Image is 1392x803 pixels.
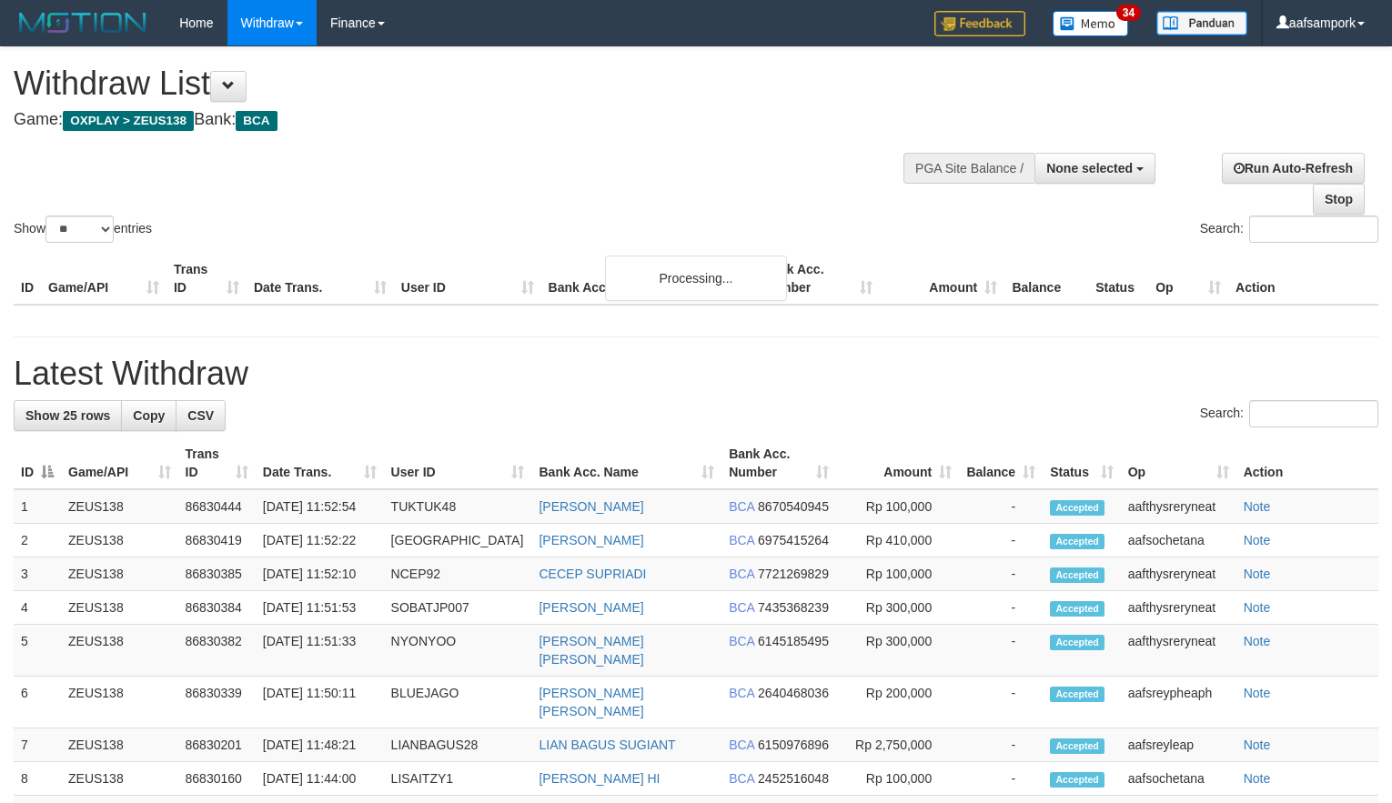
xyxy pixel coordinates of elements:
[236,111,277,131] span: BCA
[729,567,754,581] span: BCA
[176,400,226,431] a: CSV
[959,437,1043,489] th: Balance: activate to sort column ascending
[45,216,114,243] select: Showentries
[1043,437,1121,489] th: Status: activate to sort column ascending
[758,499,829,514] span: Copy 8670540945 to clipboard
[178,557,256,591] td: 86830385
[256,591,384,625] td: [DATE] 11:51:53
[959,677,1043,728] td: -
[178,677,256,728] td: 86830339
[384,677,532,728] td: BLUEJAGO
[959,557,1043,591] td: -
[1148,253,1228,305] th: Op
[1244,567,1271,581] a: Note
[729,634,754,648] span: BCA
[1249,216,1378,243] input: Search:
[1050,601,1105,617] span: Accepted
[959,524,1043,557] td: -
[934,11,1025,36] img: Feedback.jpg
[1244,533,1271,547] a: Note
[729,499,754,514] span: BCA
[14,489,61,524] td: 1
[14,524,61,557] td: 2
[959,591,1043,625] td: -
[1222,153,1365,184] a: Run Auto-Refresh
[14,111,910,129] h4: Game: Bank:
[384,524,532,557] td: [GEOGRAPHIC_DATA]
[539,600,643,615] a: [PERSON_NAME]
[836,437,959,489] th: Amount: activate to sort column ascending
[14,762,61,796] td: 8
[1244,738,1271,752] a: Note
[1121,677,1236,728] td: aafsreypheaph
[1156,11,1247,35] img: panduan.png
[394,253,541,305] th: User ID
[1236,437,1378,489] th: Action
[729,600,754,615] span: BCA
[1116,5,1141,21] span: 34
[1050,567,1105,583] span: Accepted
[1050,687,1105,702] span: Accepted
[1121,591,1236,625] td: aafthysreryneat
[14,65,910,102] h1: Withdraw List
[1050,772,1105,788] span: Accepted
[1200,400,1378,427] label: Search:
[880,253,1004,305] th: Amount
[14,625,61,677] td: 5
[758,771,829,786] span: Copy 2452516048 to clipboard
[729,771,754,786] span: BCA
[61,728,178,762] td: ZEUS138
[1121,728,1236,762] td: aafsreyleap
[61,489,178,524] td: ZEUS138
[1249,400,1378,427] input: Search:
[758,567,829,581] span: Copy 7721269829 to clipboard
[539,686,643,718] a: [PERSON_NAME] [PERSON_NAME]
[541,253,756,305] th: Bank Acc. Name
[758,533,829,547] span: Copy 6975415264 to clipboard
[836,625,959,677] td: Rp 300,000
[836,728,959,762] td: Rp 2,750,000
[1228,253,1378,305] th: Action
[63,111,194,131] span: OXPLAY > ZEUS138
[1121,625,1236,677] td: aafthysreryneat
[384,591,532,625] td: SOBATJP007
[539,499,643,514] a: [PERSON_NAME]
[178,625,256,677] td: 86830382
[836,557,959,591] td: Rp 100,000
[384,437,532,489] th: User ID: activate to sort column ascending
[178,728,256,762] td: 86830201
[539,533,643,547] a: [PERSON_NAME]
[384,762,532,796] td: LISAITZY1
[61,625,178,677] td: ZEUS138
[178,437,256,489] th: Trans ID: activate to sort column ascending
[836,591,959,625] td: Rp 300,000
[247,253,394,305] th: Date Trans.
[256,762,384,796] td: [DATE] 11:44:00
[1004,253,1088,305] th: Balance
[256,489,384,524] td: [DATE] 11:52:54
[959,762,1043,796] td: -
[1121,437,1236,489] th: Op: activate to sort column ascending
[758,600,829,615] span: Copy 7435368239 to clipboard
[178,762,256,796] td: 86830160
[14,591,61,625] td: 4
[187,408,214,423] span: CSV
[1046,161,1133,176] span: None selected
[758,738,829,752] span: Copy 6150976896 to clipboard
[14,677,61,728] td: 6
[531,437,721,489] th: Bank Acc. Name: activate to sort column ascending
[1050,738,1105,754] span: Accepted
[14,9,152,36] img: MOTION_logo.png
[14,400,122,431] a: Show 25 rows
[1121,524,1236,557] td: aafsochetana
[178,524,256,557] td: 86830419
[1244,499,1271,514] a: Note
[1050,635,1105,650] span: Accepted
[61,677,178,728] td: ZEUS138
[178,591,256,625] td: 86830384
[14,437,61,489] th: ID: activate to sort column descending
[1121,489,1236,524] td: aafthysreryneat
[1313,184,1365,215] a: Stop
[256,728,384,762] td: [DATE] 11:48:21
[256,557,384,591] td: [DATE] 11:52:10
